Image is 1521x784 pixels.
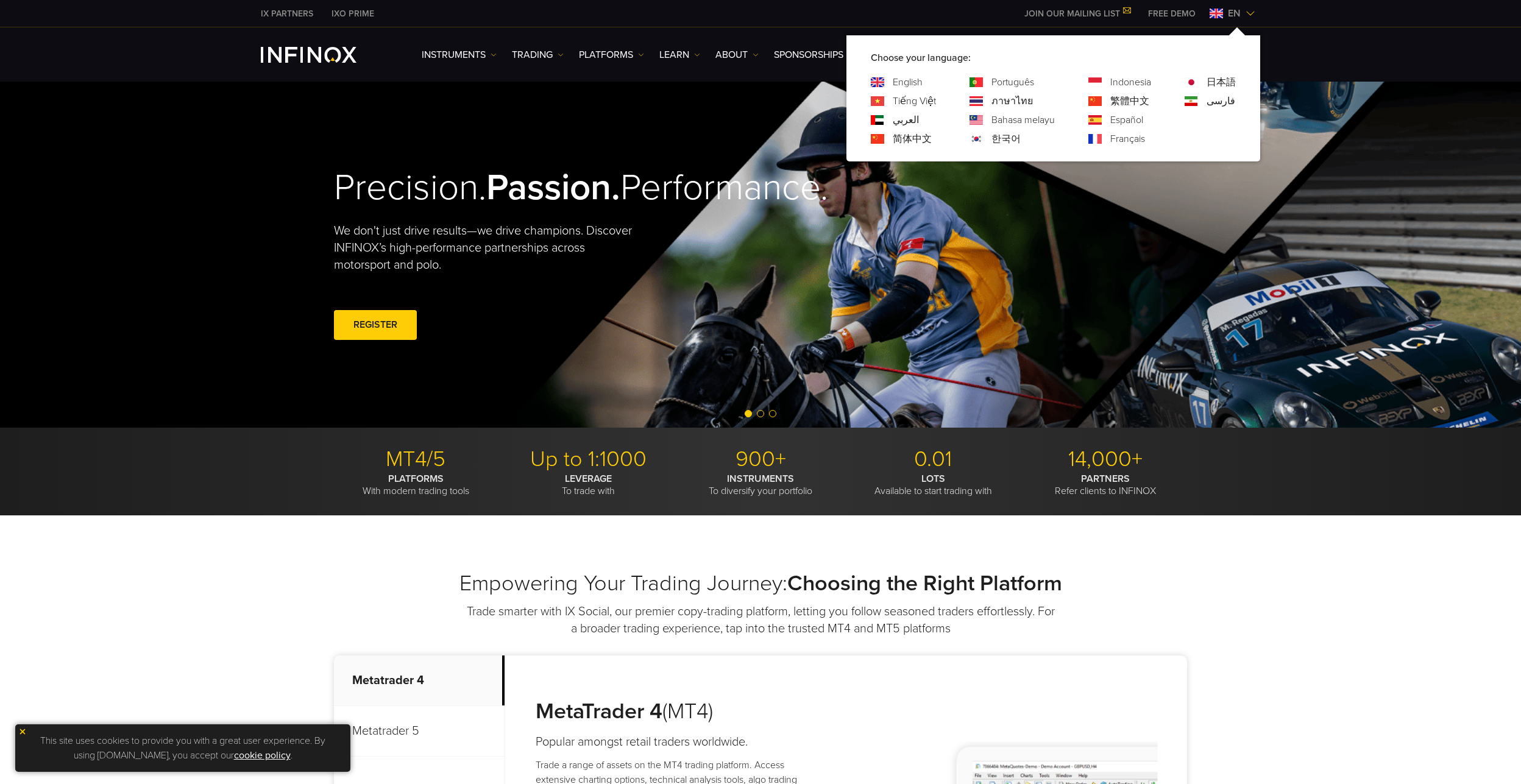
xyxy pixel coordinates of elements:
[727,473,794,485] strong: INSTRUMENTS
[1081,473,1130,485] strong: PARTNERS
[579,48,644,62] a: PLATFORMS
[1223,6,1246,21] span: en
[893,132,932,146] a: Language
[659,48,700,62] a: Learn
[512,48,564,62] a: TRADING
[991,113,1055,127] a: Language
[536,733,826,750] h4: Popular amongst retail traders worldwide.
[893,94,936,108] a: Language
[893,113,919,127] a: Language
[1024,446,1187,473] p: 14,000+
[334,310,417,340] a: REGISTER
[234,749,291,761] a: cookie policy
[1015,9,1139,19] a: JOIN OUR MAILING LIST
[334,222,641,274] p: We don't just drive results—we drive champions. Discover INFINOX’s high-performance partnerships ...
[893,75,923,90] a: Language
[252,7,322,20] a: INFINOX
[851,446,1015,473] p: 0.01
[334,570,1187,597] h2: Empowering Your Trading Journey:
[991,132,1021,146] a: Language
[21,730,344,766] p: This site uses cookies to provide you with a great user experience. By using [DOMAIN_NAME], you a...
[1207,94,1235,108] a: Language
[1024,473,1187,497] p: Refer clients to INFINOX
[745,410,752,417] span: Go to slide 1
[871,51,1236,65] p: Choose your language:
[506,446,670,473] p: Up to 1:1000
[422,48,497,62] a: Instruments
[334,473,497,497] p: With modern trading tools
[1139,7,1205,20] a: INFINOX MENU
[334,446,497,473] p: MT4/5
[991,75,1034,90] a: Language
[769,410,776,417] span: Go to slide 3
[388,473,444,485] strong: PLATFORMS
[715,48,759,62] a: ABOUT
[536,698,662,724] strong: MetaTrader 4
[465,603,1056,637] p: Trade smarter with IX Social, our premier copy-trading platform, letting you follow seasoned trad...
[486,166,620,210] strong: Passion.
[921,473,945,485] strong: LOTS
[506,473,670,497] p: To trade with
[787,570,1062,596] strong: Choosing the Right Platform
[334,706,505,757] p: Metatrader 5
[334,655,505,706] p: Metatrader 4
[774,48,843,62] a: SPONSORSHIPS
[18,727,27,736] img: yellow close icon
[1207,75,1236,90] a: Language
[679,473,842,497] p: To diversify your portfolio
[565,473,612,485] strong: LEVERAGE
[261,47,385,63] a: INFINOX Logo
[757,410,764,417] span: Go to slide 2
[536,698,826,725] h3: (MT4)
[851,473,1015,497] p: Available to start trading with
[991,94,1033,108] a: Language
[679,446,842,473] p: 900+
[1110,75,1151,90] a: Language
[322,7,383,20] a: INFINOX
[1110,113,1143,127] a: Language
[334,166,718,210] h2: Precision. Performance.
[1110,132,1145,146] a: Language
[1110,94,1149,108] a: Language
